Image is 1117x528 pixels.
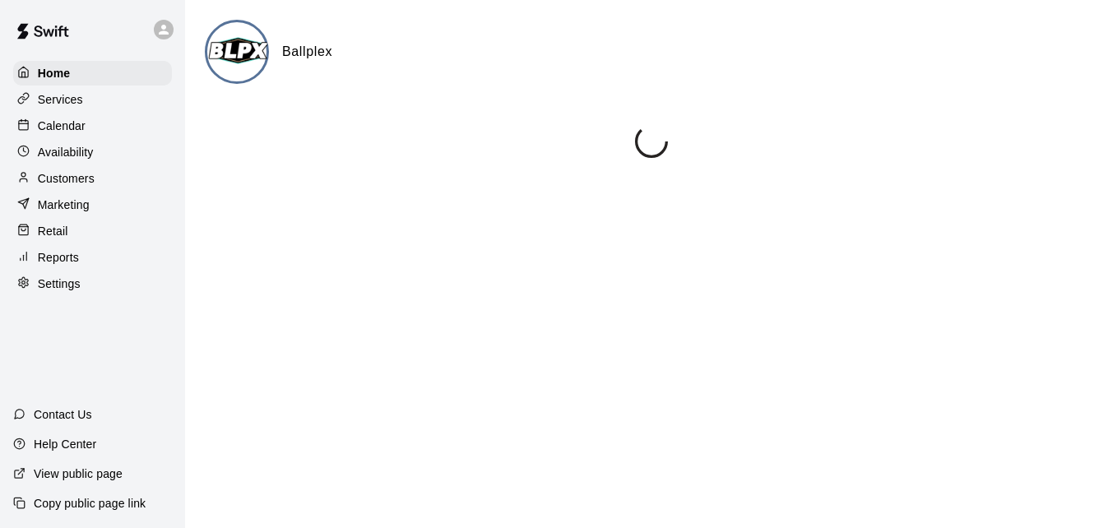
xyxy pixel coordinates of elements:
[38,118,86,134] p: Calendar
[34,436,96,452] p: Help Center
[13,245,172,270] a: Reports
[38,249,79,266] p: Reports
[282,41,332,63] h6: Ballplex
[38,197,90,213] p: Marketing
[38,170,95,187] p: Customers
[13,219,172,243] a: Retail
[38,65,71,81] p: Home
[38,144,94,160] p: Availability
[34,495,146,512] p: Copy public page link
[38,91,83,108] p: Services
[34,465,123,482] p: View public page
[38,223,68,239] p: Retail
[38,276,81,292] p: Settings
[34,406,92,423] p: Contact Us
[13,192,172,217] a: Marketing
[13,87,172,112] a: Services
[13,166,172,191] a: Customers
[13,271,172,296] a: Settings
[13,113,172,138] a: Calendar
[207,22,269,84] img: Ballplex logo
[13,140,172,164] a: Availability
[13,61,172,86] a: Home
